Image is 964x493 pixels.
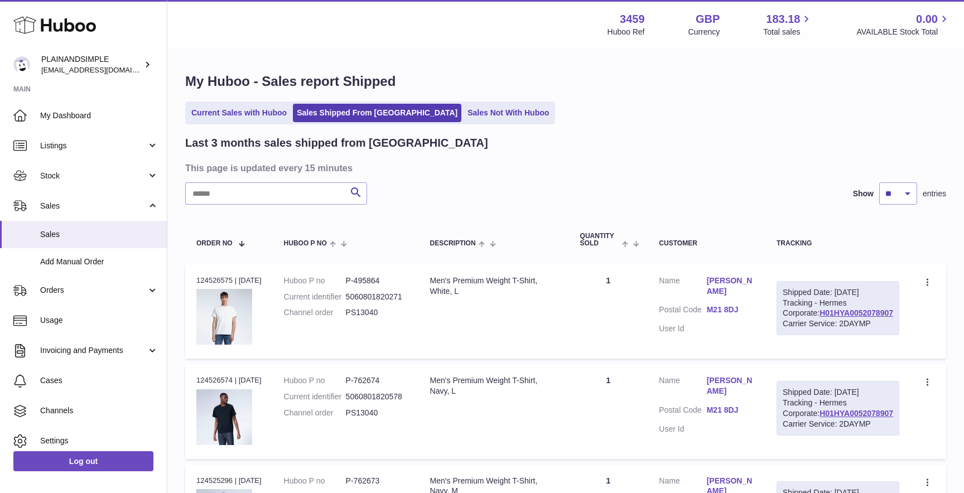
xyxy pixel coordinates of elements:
dd: P-495864 [346,275,408,286]
td: 1 [569,364,648,458]
span: Sales [40,201,147,211]
label: Show [853,188,874,199]
dt: Name [659,275,706,299]
a: M21 8DJ [707,405,754,415]
div: Huboo Ref [608,27,645,37]
div: Men's Premium Weight T-Shirt, Navy, L [430,375,558,397]
a: Log out [13,451,153,471]
a: Sales Shipped From [GEOGRAPHIC_DATA] [293,104,461,122]
dt: Channel order [284,408,346,418]
span: 183.18 [766,12,800,27]
img: duco@plainandsimple.com [13,56,30,73]
span: Description [430,240,476,247]
h3: This page is updated every 15 minutes [185,162,943,174]
span: Invoicing and Payments [40,345,147,356]
dt: Huboo P no [284,275,346,286]
span: Settings [40,436,158,446]
a: H01HYA0052078907 [820,409,893,418]
dt: Current identifier [284,292,346,302]
a: [PERSON_NAME] [707,375,754,397]
div: Currency [688,27,720,37]
span: Total sales [763,27,813,37]
dd: P-762673 [346,476,408,486]
div: Carrier Service: 2DAYMP [783,318,893,329]
a: M21 8DJ [707,304,754,315]
div: Men's Premium Weight T-Shirt, White, L [430,275,558,297]
dt: Huboo P no [284,375,346,386]
div: 124525296 | [DATE] [196,476,262,486]
span: Channels [40,405,158,416]
span: entries [923,188,946,199]
dt: User Id [659,424,706,434]
dt: Postal Code [659,304,706,318]
dt: Current identifier [284,391,346,402]
span: Order No [196,240,233,247]
dt: Name [659,375,706,399]
div: Customer [659,240,754,247]
a: Sales Not With Huboo [464,104,553,122]
h2: Last 3 months sales shipped from [GEOGRAPHIC_DATA] [185,136,488,151]
dt: Channel order [284,307,346,318]
dd: 5060801820578 [346,391,408,402]
span: Add Manual Order [40,257,158,267]
span: Sales [40,229,158,240]
strong: 3459 [620,12,645,27]
span: [EMAIL_ADDRESS][DOMAIN_NAME] [41,65,164,74]
dd: P-762674 [346,375,408,386]
a: [PERSON_NAME] [707,275,754,297]
dd: PS13040 [346,408,408,418]
a: 183.18 Total sales [763,12,813,37]
img: 34591727345691.jpeg [196,289,252,345]
span: Stock [40,171,147,181]
span: 0.00 [916,12,938,27]
div: Tracking - Hermes Corporate: [777,381,899,436]
span: Quantity Sold [580,233,619,247]
dt: Postal Code [659,405,706,418]
dd: 5060801820271 [346,292,408,302]
span: My Dashboard [40,110,158,121]
dt: User Id [659,323,706,334]
h1: My Huboo - Sales report Shipped [185,72,946,90]
a: Current Sales with Huboo [187,104,291,122]
td: 1 [569,264,648,359]
span: AVAILABLE Stock Total [856,27,951,37]
dt: Huboo P no [284,476,346,486]
span: Cases [40,375,158,386]
span: Huboo P no [284,240,327,247]
span: Usage [40,315,158,326]
img: 34591682707928.jpeg [196,389,252,445]
span: Listings [40,141,147,151]
div: Tracking [777,240,899,247]
div: Tracking - Hermes Corporate: [777,281,899,336]
div: PLAINANDSIMPLE [41,54,142,75]
div: Shipped Date: [DATE] [783,387,893,398]
div: Carrier Service: 2DAYMP [783,419,893,429]
dd: PS13040 [346,307,408,318]
strong: GBP [696,12,720,27]
a: H01HYA0052078907 [820,308,893,317]
a: 0.00 AVAILABLE Stock Total [856,12,951,37]
div: 124526575 | [DATE] [196,275,262,286]
div: 124526574 | [DATE] [196,375,262,385]
div: Shipped Date: [DATE] [783,287,893,298]
span: Orders [40,285,147,296]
